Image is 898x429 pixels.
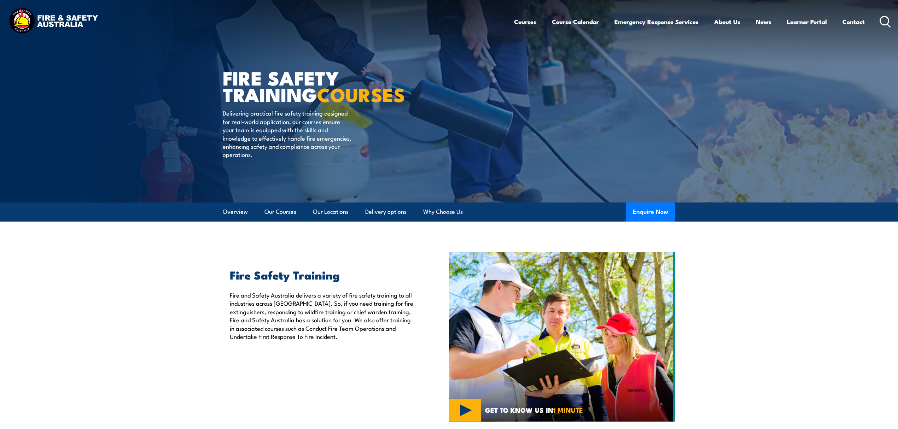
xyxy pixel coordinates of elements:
a: Courses [514,12,536,31]
img: Fire Safety Training Courses [449,252,675,422]
p: Fire and Safety Australia delivers a variety of fire safety training to all industries across [GE... [230,291,416,340]
h1: FIRE SAFETY TRAINING [223,69,397,102]
a: Our Courses [264,202,296,221]
strong: COURSES [317,79,405,108]
span: GET TO KNOW US IN [485,407,583,413]
a: Delivery options [365,202,407,221]
h2: Fire Safety Training [230,270,416,280]
a: Learner Portal [787,12,827,31]
a: Our Locations [313,202,349,221]
a: Contact [842,12,865,31]
a: Why Choose Us [423,202,463,221]
a: Overview [223,202,248,221]
a: News [756,12,771,31]
a: Course Calendar [552,12,599,31]
a: About Us [714,12,740,31]
p: Delivering practical fire safety training designed for real-world application, our courses ensure... [223,109,352,158]
button: Enquire Now [626,202,675,222]
strong: 1 MINUTE [553,405,583,415]
a: Emergency Response Services [614,12,699,31]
